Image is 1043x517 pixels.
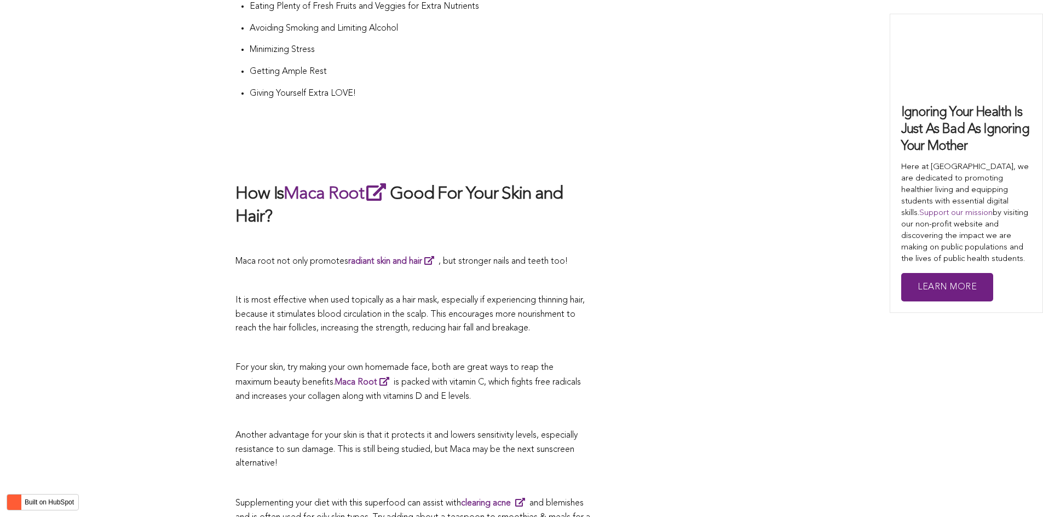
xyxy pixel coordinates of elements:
[235,363,554,387] span: For your skin, try making your own homemade face, both are great ways to reap the maximum beauty ...
[284,185,390,203] a: Maca Root
[335,378,394,387] a: Maca Root
[235,378,581,401] span: is packed with vitamin C, which fights free radicals and increases your collagen along with vitam...
[250,22,591,36] p: Avoiding Smoking and Limiting Alcohol
[20,495,78,509] label: Built on HubSpot
[988,464,1043,517] iframe: Chat Widget
[7,494,79,510] button: Built on HubSpot
[235,257,568,266] span: Maca root not only promotes , but stronger nails and teeth too!
[461,499,511,508] strong: clearing acne
[235,296,585,333] span: It is most effective when used topically as a hair mask, especially if experiencing thinning hair...
[348,257,439,266] a: radiant skin and hair
[235,181,591,229] h2: How Is Good For Your Skin and Hair?
[235,431,578,468] span: Another advantage for your skin is that it protects it and lowers sensitivity levels, especially ...
[250,87,591,101] p: Giving Yourself Extra LOVE!
[250,65,591,79] p: Getting Ample Rest
[461,499,529,508] a: clearing acne
[250,43,591,57] p: Minimizing Stress
[335,378,377,387] span: Maca Root
[7,496,20,509] img: HubSpot sprocket logo
[901,273,993,302] a: Learn More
